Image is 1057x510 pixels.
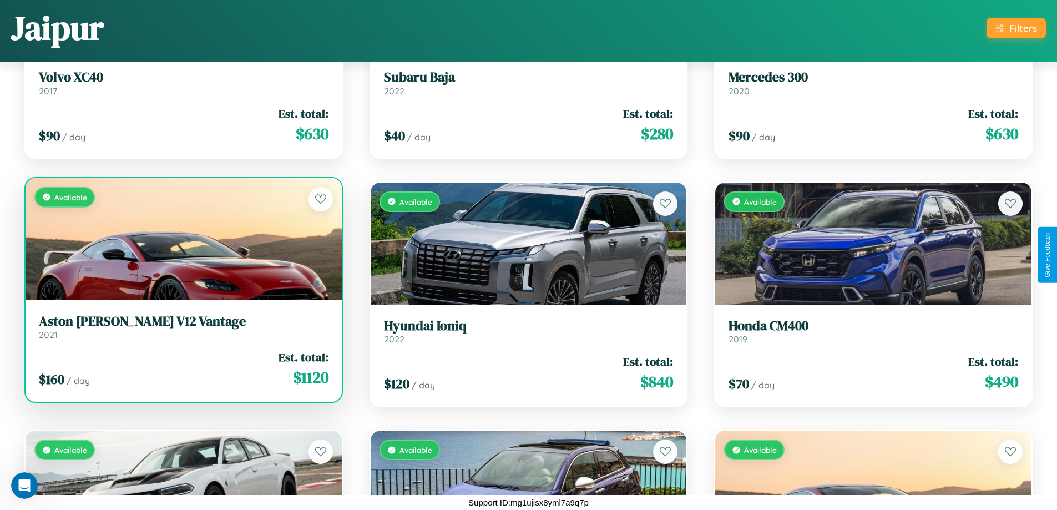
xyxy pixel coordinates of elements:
[729,85,750,97] span: 2020
[399,445,432,455] span: Available
[279,105,328,122] span: Est. total:
[744,445,777,455] span: Available
[39,69,328,97] a: Volvo XC402017
[641,123,673,145] span: $ 280
[39,85,57,97] span: 2017
[67,375,90,386] span: / day
[39,314,328,341] a: Aston [PERSON_NAME] V12 Vantage2021
[384,334,404,345] span: 2022
[623,354,673,370] span: Est. total:
[640,371,673,393] span: $ 840
[384,318,674,334] h3: Hyundai Ioniq
[39,127,60,145] span: $ 90
[968,354,1018,370] span: Est. total:
[296,123,328,145] span: $ 630
[384,85,404,97] span: 2022
[751,380,775,391] span: / day
[729,334,747,345] span: 2019
[1009,22,1037,34] div: Filters
[399,197,432,206] span: Available
[968,105,1018,122] span: Est. total:
[729,318,1018,345] a: Honda CM4002019
[293,366,328,388] span: $ 1120
[729,69,1018,85] h3: Mercedes 300
[407,132,431,143] span: / day
[412,380,435,391] span: / day
[62,132,85,143] span: / day
[39,69,328,85] h3: Volvo XC40
[744,197,777,206] span: Available
[623,105,673,122] span: Est. total:
[39,314,328,330] h3: Aston [PERSON_NAME] V12 Vantage
[384,69,674,85] h3: Subaru Baja
[729,69,1018,97] a: Mercedes 3002020
[384,318,674,345] a: Hyundai Ioniq2022
[1044,233,1051,277] div: Give Feedback
[985,123,1018,145] span: $ 630
[987,18,1046,38] button: Filters
[39,370,64,388] span: $ 160
[54,193,87,202] span: Available
[384,375,409,393] span: $ 120
[384,69,674,97] a: Subaru Baja2022
[39,329,58,340] span: 2021
[729,375,749,393] span: $ 70
[752,132,775,143] span: / day
[468,495,589,510] p: Support ID: mg1ujisx8yml7a9q7p
[384,127,405,145] span: $ 40
[54,445,87,455] span: Available
[729,318,1018,334] h3: Honda CM400
[11,5,104,51] h1: Jaipur
[985,371,1018,393] span: $ 490
[279,349,328,365] span: Est. total:
[11,472,38,499] iframe: Intercom live chat
[729,127,750,145] span: $ 90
